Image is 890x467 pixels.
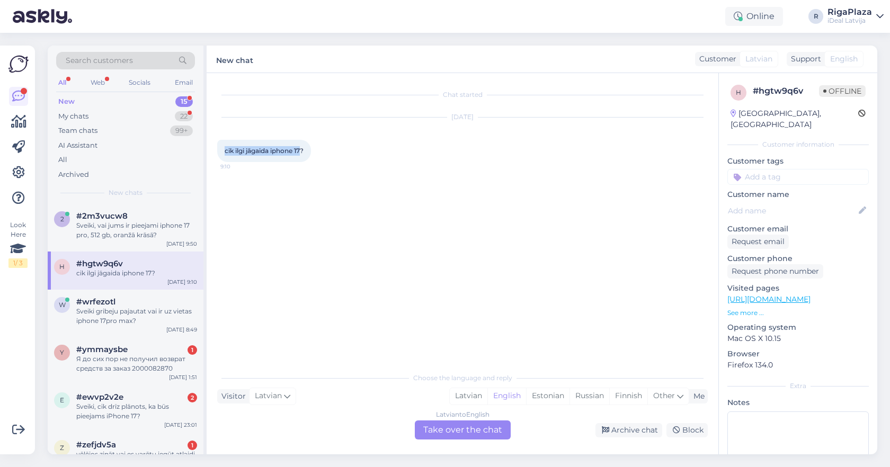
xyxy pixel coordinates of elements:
[727,264,823,279] div: Request phone number
[595,423,662,437] div: Archive chat
[8,220,28,268] div: Look Here
[60,396,64,404] span: e
[76,211,128,221] span: #2m3vucw8
[76,307,197,326] div: Sveiki gribeju pajautat vai ir uz vietas iphone 17pro max?
[808,9,823,24] div: R
[58,96,75,107] div: New
[727,235,789,249] div: Request email
[695,53,736,65] div: Customer
[76,440,116,450] span: #zefjdv5a
[727,333,869,344] p: Mac OS X 10.15
[59,263,65,271] span: h
[188,345,197,355] div: 1
[731,108,858,130] div: [GEOGRAPHIC_DATA], [GEOGRAPHIC_DATA]
[66,55,133,66] span: Search customers
[727,189,869,200] p: Customer name
[169,373,197,381] div: [DATE] 1:51
[727,169,869,185] input: Add a tag
[736,88,741,96] span: h
[727,308,869,318] p: See more ...
[727,156,869,167] p: Customer tags
[689,391,705,402] div: Me
[76,354,197,373] div: Я до сих пор не получил возврат средств за заказ 2000082870
[225,147,304,155] span: cik ilgi jāgaida iphone 17?
[745,53,772,65] span: Latvian
[217,90,708,100] div: Chat started
[217,373,708,383] div: Choose the language and reply
[175,96,193,107] div: 15
[827,8,884,25] a: RigaPlazaiDeal Latvija
[609,388,647,404] div: Finnish
[819,85,866,97] span: Offline
[727,397,869,408] p: Notes
[220,163,260,170] span: 9:10
[76,402,197,421] div: Sveiki, cik drīz plānots, ka būs pieejams iPhone 17?
[787,53,821,65] div: Support
[109,188,143,197] span: New chats
[727,360,869,371] p: Firefox 134.0
[666,423,708,437] div: Block
[653,391,675,400] span: Other
[164,421,197,429] div: [DATE] 23:01
[217,391,246,402] div: Visitor
[170,125,193,136] div: 99+
[728,205,857,217] input: Add name
[8,258,28,268] div: 1 / 3
[175,111,193,122] div: 22
[76,268,197,278] div: cik ilgi jāgaida iphone 17?
[76,345,128,354] span: #ymmaysbe
[217,112,708,122] div: [DATE]
[76,259,123,268] span: #hgtw9q6v
[727,322,869,333] p: Operating system
[216,52,253,66] label: New chat
[76,392,123,402] span: #ewvp2v2e
[827,8,872,16] div: RigaPlaza
[727,381,869,391] div: Extra
[450,388,487,404] div: Latvian
[569,388,609,404] div: Russian
[60,215,64,223] span: 2
[727,253,869,264] p: Customer phone
[56,76,68,89] div: All
[727,294,811,304] a: [URL][DOMAIN_NAME]
[188,441,197,450] div: 1
[727,348,869,360] p: Browser
[76,221,197,240] div: Sveiki, vai jums ir pieejami iphone 17 pro, 512 gb, oranžā krāsā?
[58,111,88,122] div: My chats
[727,283,869,294] p: Visited pages
[255,390,282,402] span: Latvian
[127,76,153,89] div: Socials
[58,140,97,151] div: AI Assistant
[753,85,819,97] div: # hgtw9q6v
[725,7,783,26] div: Online
[60,348,64,356] span: y
[526,388,569,404] div: Estonian
[173,76,195,89] div: Email
[58,155,67,165] div: All
[58,169,89,180] div: Archived
[188,393,197,402] div: 2
[415,420,511,439] div: Take over the chat
[830,53,858,65] span: English
[827,16,872,25] div: iDeal Latvija
[487,388,526,404] div: English
[166,240,197,248] div: [DATE] 9:50
[58,125,97,136] div: Team chats
[727,140,869,149] div: Customer information
[166,326,197,334] div: [DATE] 8:49
[60,444,64,452] span: z
[88,76,107,89] div: Web
[436,410,489,419] div: Latvian to English
[8,54,29,74] img: Askly Logo
[167,278,197,286] div: [DATE] 9:10
[59,301,66,309] span: w
[727,223,869,235] p: Customer email
[76,297,115,307] span: #wrfezotl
